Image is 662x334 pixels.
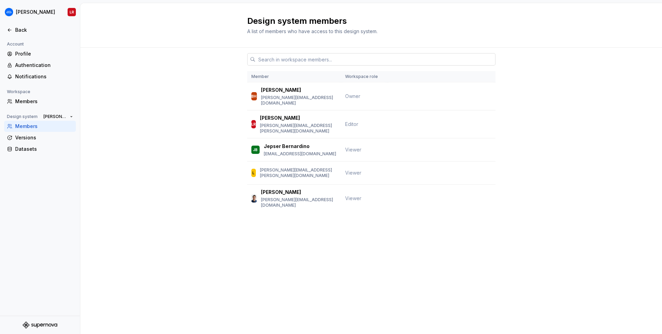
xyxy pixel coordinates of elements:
[15,62,73,69] div: Authentication
[4,40,27,48] div: Account
[261,189,301,196] p: [PERSON_NAME]
[253,146,258,153] div: JB
[4,132,76,143] a: Versions
[15,50,73,57] div: Profile
[345,195,361,201] span: Viewer
[4,24,76,36] a: Back
[260,123,337,134] p: [PERSON_NAME][EMAIL_ADDRESS][PERSON_NAME][DOMAIN_NAME]
[15,123,73,130] div: Members
[345,121,358,127] span: Editor
[261,87,301,94] p: [PERSON_NAME]
[15,146,73,153] div: Datasets
[251,194,257,203] img: Philip Bordallo
[4,144,76,155] a: Datasets
[251,93,257,100] div: BH
[252,169,254,176] div: L
[247,16,487,27] h2: Design system members
[16,9,55,16] div: [PERSON_NAME]
[4,112,40,121] div: Design system
[261,95,337,106] p: [PERSON_NAME][EMAIL_ADDRESS][DOMAIN_NAME]
[5,8,13,16] img: 05de7b0f-0379-47c0-a4d1-3cbae06520e4.png
[4,71,76,82] a: Notifications
[4,48,76,59] a: Profile
[251,121,256,128] div: LR
[70,9,74,15] div: LR
[255,53,495,66] input: Search in workspace members...
[260,167,337,178] p: [PERSON_NAME][EMAIL_ADDRESS][PERSON_NAME][DOMAIN_NAME]
[341,71,387,82] th: Workspace role
[345,170,361,176] span: Viewer
[247,71,341,82] th: Member
[345,147,361,153] span: Viewer
[4,96,76,107] a: Members
[43,114,67,119] span: [PERSON_NAME]
[260,115,300,121] p: [PERSON_NAME]
[1,4,79,20] button: [PERSON_NAME]LR
[4,121,76,132] a: Members
[345,93,360,99] span: Owner
[15,27,73,33] div: Back
[247,28,378,34] span: A list of members who have access to this design system.
[4,88,33,96] div: Workspace
[264,151,336,157] p: [EMAIL_ADDRESS][DOMAIN_NAME]
[4,60,76,71] a: Authentication
[15,98,73,105] div: Members
[261,197,337,208] p: [PERSON_NAME][EMAIL_ADDRESS][DOMAIN_NAME]
[264,143,310,150] p: Jepser Bernardino
[23,322,57,328] svg: Supernova Logo
[15,73,73,80] div: Notifications
[15,134,73,141] div: Versions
